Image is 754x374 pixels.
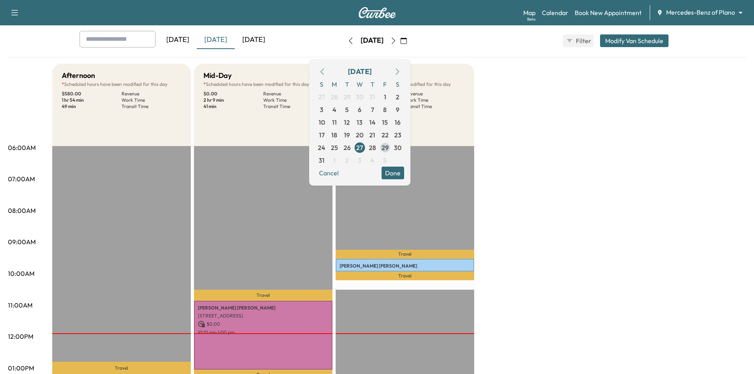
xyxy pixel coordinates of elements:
[8,174,35,184] p: 07:00AM
[203,81,323,87] p: Scheduled hours have been modified for this day
[396,105,399,114] span: 9
[319,130,325,140] span: 17
[563,34,594,47] button: Filter
[391,78,404,91] span: S
[62,81,181,87] p: Scheduled hours have been modified for this day
[203,97,263,103] p: 2 hr 9 min
[394,130,401,140] span: 23
[371,105,374,114] span: 7
[319,156,325,165] span: 31
[405,103,465,110] p: Transit Time
[384,92,386,102] span: 1
[331,143,338,152] span: 25
[383,105,387,114] span: 8
[333,156,336,165] span: 1
[523,8,536,17] a: MapBeta
[395,118,401,127] span: 16
[356,143,363,152] span: 27
[8,300,32,310] p: 11:00AM
[345,156,349,165] span: 2
[318,92,325,102] span: 27
[331,130,337,140] span: 18
[235,31,273,49] div: [DATE]
[332,118,337,127] span: 11
[198,305,329,311] p: [PERSON_NAME] [PERSON_NAME]
[203,103,263,110] p: 41 min
[358,105,361,114] span: 6
[194,290,332,301] p: Travel
[336,271,474,280] p: Travel
[382,167,404,179] button: Done
[348,66,372,77] div: [DATE]
[600,34,669,47] button: Modify Van Schedule
[328,78,341,91] span: M
[122,97,181,103] p: Work Time
[8,332,33,341] p: 12:00PM
[8,206,36,215] p: 08:00AM
[394,143,401,152] span: 30
[353,78,366,91] span: W
[331,92,338,102] span: 28
[383,156,387,165] span: 5
[318,143,325,152] span: 24
[8,237,36,247] p: 09:00AM
[405,91,465,97] p: Revenue
[345,105,349,114] span: 5
[361,36,384,46] div: [DATE]
[576,36,590,46] span: Filter
[344,130,350,140] span: 19
[358,156,361,165] span: 3
[62,97,122,103] p: 1 hr 54 min
[356,130,363,140] span: 20
[320,105,323,114] span: 3
[356,92,363,102] span: 30
[542,8,568,17] a: Calendar
[575,8,642,17] a: Book New Appointment
[122,103,181,110] p: Transit Time
[344,92,351,102] span: 29
[198,329,329,336] p: 10:51 am - 1:00 pm
[527,16,536,22] div: Beta
[666,8,735,17] span: Mercedes-Benz of Plano
[332,105,336,114] span: 4
[366,78,379,91] span: T
[198,313,329,319] p: [STREET_ADDRESS]
[62,70,95,81] h5: Afternoon
[379,78,391,91] span: F
[197,31,235,49] div: [DATE]
[319,118,325,127] span: 10
[369,143,376,152] span: 28
[315,167,342,179] button: Cancel
[382,143,389,152] span: 29
[370,156,374,165] span: 4
[203,70,232,81] h5: Mid-Day
[263,91,323,97] p: Revenue
[8,269,34,278] p: 10:00AM
[62,91,122,97] p: $ 580.00
[405,97,465,103] p: Work Time
[344,143,351,152] span: 26
[263,103,323,110] p: Transit Time
[159,31,197,49] div: [DATE]
[369,92,375,102] span: 31
[336,250,474,259] p: Travel
[198,321,329,328] p: $ 0.00
[122,91,181,97] p: Revenue
[358,7,396,18] img: Curbee Logo
[382,130,389,140] span: 22
[8,143,36,152] p: 06:00AM
[344,118,350,127] span: 12
[396,92,399,102] span: 2
[203,91,263,97] p: $ 0.00
[8,363,34,373] p: 01:00PM
[341,78,353,91] span: T
[382,118,388,127] span: 15
[357,118,363,127] span: 13
[369,130,375,140] span: 21
[369,118,376,127] span: 14
[263,97,323,103] p: Work Time
[340,271,470,277] p: [STREET_ADDRESS]
[315,78,328,91] span: S
[340,263,470,269] p: [PERSON_NAME] [PERSON_NAME]
[62,103,122,110] p: 49 min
